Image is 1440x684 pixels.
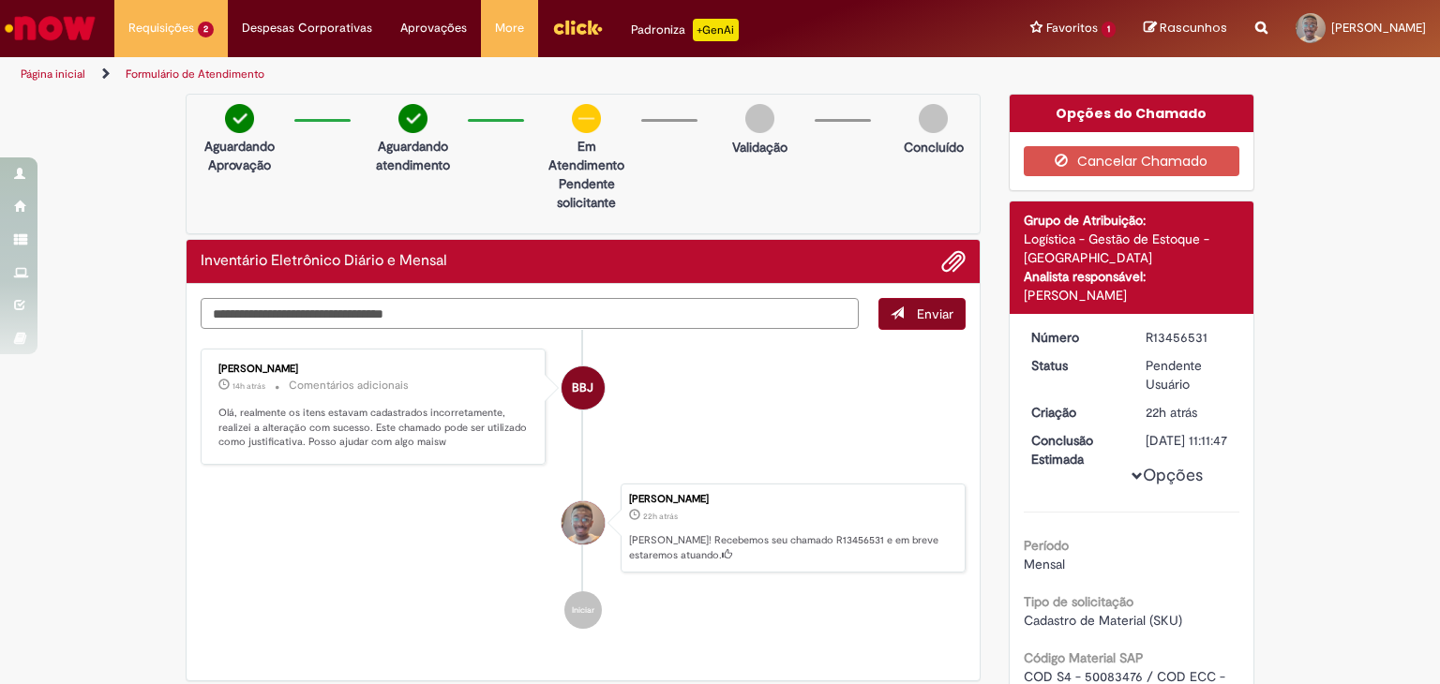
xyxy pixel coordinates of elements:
p: Olá, realmente os itens estavam cadastrados incorretamente, realizei a alteração com sucesso. Est... [218,406,531,450]
div: Israel Candido Rodrigues Lopes [562,501,605,544]
img: check-circle-green.png [398,104,427,133]
div: [PERSON_NAME] [1024,286,1240,305]
h2: Inventário Eletrônico Diário e Mensal Histórico de tíquete [201,253,447,270]
div: [PERSON_NAME] [218,364,531,375]
div: Opções do Chamado [1010,95,1254,132]
img: click_logo_yellow_360x200.png [552,13,603,41]
div: Logística - Gestão de Estoque - [GEOGRAPHIC_DATA] [1024,230,1240,267]
dt: Criação [1017,403,1132,422]
div: R13456531 [1146,328,1233,347]
button: Cancelar Chamado [1024,146,1240,176]
time: 28/08/2025 10:11:43 [643,511,678,522]
p: Em Atendimento [541,137,632,174]
span: Despesas Corporativas [242,19,372,37]
p: [PERSON_NAME]! Recebemos seu chamado R13456531 e em breve estaremos atuando. [629,533,955,562]
span: 22h atrás [1146,404,1197,421]
b: Período [1024,537,1069,554]
span: BBJ [572,365,593,410]
span: More [495,19,524,37]
time: 28/08/2025 17:37:55 [232,380,265,392]
span: Requisições [128,19,194,37]
img: check-circle-green.png [225,104,254,133]
div: Analista responsável: [1024,267,1240,286]
span: Favoritos [1046,19,1098,37]
div: Pendente Usuário [1146,356,1233,394]
dt: Número [1017,328,1132,347]
span: 2 [198,22,214,37]
span: Rascunhos [1160,19,1227,37]
textarea: Digite sua mensagem aqui... [201,298,859,330]
p: Concluído [904,138,964,156]
ul: Histórico de tíquete [201,330,966,648]
button: Adicionar anexos [941,249,966,274]
span: 1 [1102,22,1116,37]
button: Enviar [878,298,966,330]
p: Aguardando atendimento [367,137,458,174]
img: img-circle-grey.png [745,104,774,133]
dt: Status [1017,356,1132,375]
span: Mensal [1024,556,1065,572]
span: Cadastro de Material (SKU) [1024,612,1182,629]
time: 28/08/2025 10:11:43 [1146,404,1197,421]
img: img-circle-grey.png [919,104,948,133]
div: Breno Bredariol Jerico [562,366,605,409]
a: Página inicial [21,67,85,82]
small: Comentários adicionais [289,378,409,394]
img: circle-minus.png [572,104,601,133]
div: Padroniza [631,19,739,41]
span: Enviar [917,305,953,322]
a: Rascunhos [1144,20,1227,37]
a: Formulário de Atendimento [126,67,264,82]
b: Tipo de solicitação [1024,593,1133,610]
span: Aprovações [400,19,467,37]
div: Grupo de Atribuição: [1024,211,1240,230]
b: Código Material SAP [1024,649,1144,666]
div: [DATE] 11:11:47 [1146,431,1233,450]
span: 14h atrás [232,380,265,392]
img: ServiceNow [2,9,98,47]
ul: Trilhas de página [14,57,946,92]
p: +GenAi [693,19,739,41]
div: 28/08/2025 10:11:43 [1146,403,1233,422]
span: [PERSON_NAME] [1331,20,1426,36]
dt: Conclusão Estimada [1017,431,1132,468]
span: 22h atrás [643,511,678,522]
p: Validação [732,138,787,156]
p: Aguardando Aprovação [194,137,285,174]
p: Pendente solicitante [541,174,632,212]
li: Israel Candido Rodrigues Lopes [201,483,966,573]
div: [PERSON_NAME] [629,494,955,505]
